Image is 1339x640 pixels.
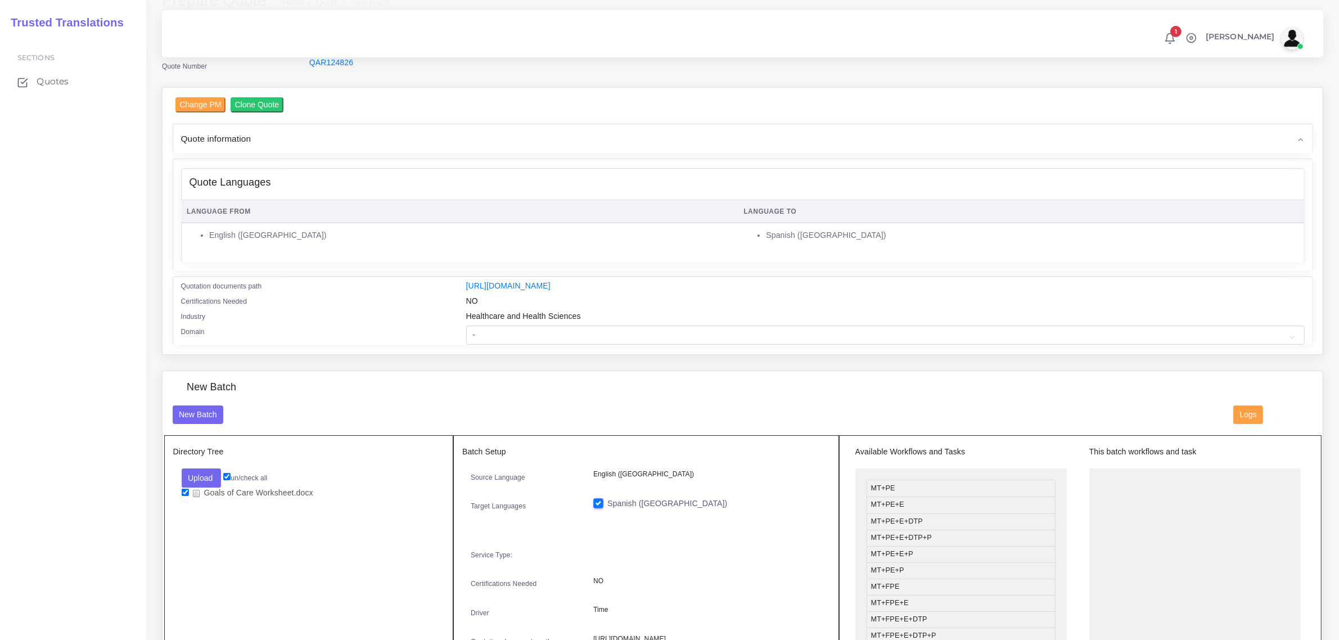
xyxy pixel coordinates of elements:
div: NO [458,295,1313,310]
label: Domain [181,327,205,337]
h5: Available Workflows and Tasks [855,447,1067,457]
h4: New Batch [187,381,236,394]
p: NO [593,575,822,587]
input: Change PM [175,97,226,112]
li: MT+FPE+E [867,595,1056,612]
label: Industry [181,312,206,322]
a: [URL][DOMAIN_NAME] [466,281,551,290]
li: English ([GEOGRAPHIC_DATA]) [209,229,732,241]
button: Logs [1233,405,1263,425]
label: Certifications Needed [181,296,247,307]
h5: Directory Tree [173,447,445,457]
span: Quote information [181,132,251,145]
li: MT+PE+E [867,497,1056,513]
span: [PERSON_NAME] [1206,33,1275,40]
p: English ([GEOGRAPHIC_DATA]) [593,468,822,480]
input: Clone Quote [231,97,284,112]
label: Quote Number [162,61,207,71]
li: MT+PE+E+DTP+P [867,530,1056,547]
a: New Batch [173,409,224,418]
span: 1 [1170,26,1182,37]
button: New Batch [173,405,224,425]
label: Driver [471,608,489,618]
img: avatar [1281,27,1304,49]
li: MT+FPE+E+DTP [867,611,1056,628]
th: Language From [181,200,738,223]
span: Quotes [37,75,69,88]
li: MT+FPE [867,579,1056,596]
li: MT+PE+E+P [867,546,1056,563]
input: un/check all [223,473,231,480]
label: Service Type: [471,550,512,560]
li: Spanish ([GEOGRAPHIC_DATA]) [766,229,1299,241]
div: Quote information [173,124,1313,153]
span: Sections [17,53,55,62]
div: Healthcare and Health Sciences [458,310,1313,326]
a: Goals of Care Worksheet.docx [189,488,317,498]
label: Quotation documents path [181,281,262,291]
a: [PERSON_NAME]avatar [1200,27,1308,49]
label: Target Languages [471,501,526,511]
h2: Trusted Translations [3,16,124,29]
th: Language To [738,200,1305,223]
a: 1 [1160,32,1180,44]
h5: Batch Setup [462,447,830,457]
label: un/check all [223,473,267,483]
li: MT+PE+E+DTP [867,513,1056,530]
label: Source Language [471,472,525,483]
span: Logs [1240,410,1257,419]
a: QAR124826 [309,58,353,67]
label: Spanish ([GEOGRAPHIC_DATA]) [607,498,727,510]
p: Time [593,604,822,616]
button: Upload [182,468,222,488]
li: MT+PE [867,480,1056,497]
label: Certifications Needed [471,579,537,589]
h5: This batch workflows and task [1089,447,1301,457]
li: MT+PE+P [867,562,1056,579]
a: Quotes [8,70,138,93]
h4: Quote Languages [190,177,271,189]
a: Trusted Translations [3,13,124,32]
